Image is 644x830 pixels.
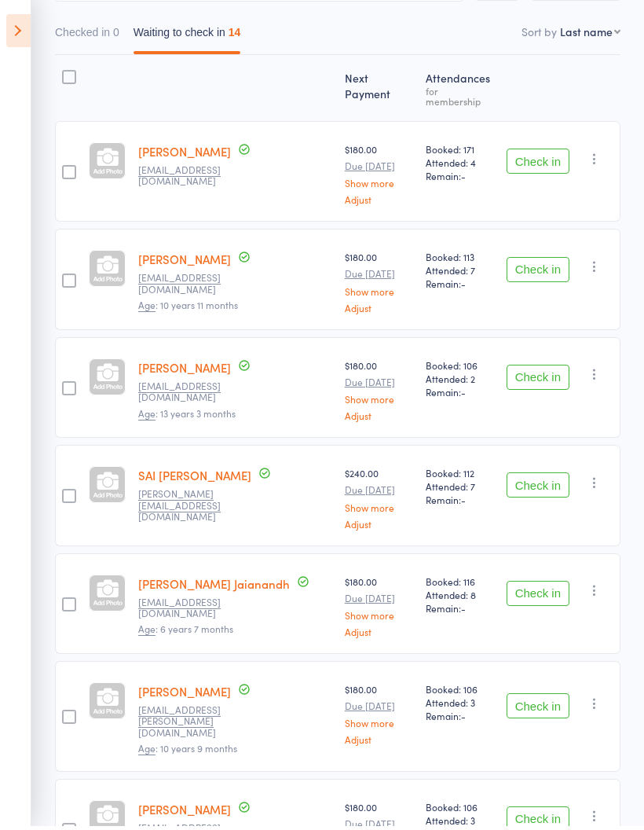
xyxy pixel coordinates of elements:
span: : 6 years 7 months [138,626,233,640]
small: Lakshmi.sri8@outlook.com [138,384,240,407]
small: Akshaya.gelli@gmail.com [138,492,240,526]
a: [PERSON_NAME] Jaianandh [138,579,290,596]
span: Remain: [426,497,494,510]
button: Check in [507,261,569,286]
span: Attended: 3 [426,700,494,713]
div: $180.00 [345,362,413,424]
button: Check in [507,369,569,394]
a: [PERSON_NAME] [138,687,231,703]
span: Booked: 112 [426,470,494,483]
span: Attended: 4 [426,160,494,173]
span: Attended: 8 [426,592,494,605]
span: Booked: 113 [426,254,494,267]
a: [PERSON_NAME] [138,255,231,271]
a: Show more [345,290,413,300]
div: $240.00 [345,470,413,532]
a: Adjust [345,307,413,317]
a: [PERSON_NAME] [138,363,231,380]
span: Remain: [426,605,494,619]
div: Next Payment [338,66,419,118]
span: - [461,173,466,186]
span: - [461,497,466,510]
small: zht2080@gmail.com [138,276,240,299]
a: Adjust [345,630,413,641]
div: $180.00 [345,146,413,208]
span: Remain: [426,713,494,726]
span: Remain: [426,389,494,402]
a: Show more [345,506,413,516]
a: SAI [PERSON_NAME] [138,471,251,487]
a: Show more [345,182,413,192]
div: Last name [560,28,613,43]
span: - [461,605,466,619]
small: Due [DATE] [345,704,413,715]
div: $180.00 [345,254,413,316]
span: Booked: 171 [426,146,494,160]
small: Due [DATE] [345,488,413,499]
button: Waiting to check in14 [134,22,241,58]
span: - [461,389,466,402]
small: Due [DATE] [345,164,413,175]
button: Checked in0 [55,22,119,58]
a: [PERSON_NAME] [138,805,231,821]
span: Attended: 7 [426,483,494,497]
button: Check in [507,476,569,501]
span: Remain: [426,281,494,294]
a: Show more [345,614,413,624]
small: jaianandh07@gmail.com [138,600,240,623]
span: Remain: [426,173,494,186]
small: Due [DATE] [345,272,413,283]
span: Booked: 106 [426,362,494,376]
div: for membership [426,90,494,110]
div: $180.00 [345,686,413,748]
a: Adjust [345,523,413,533]
a: Adjust [345,198,413,208]
span: : 10 years 11 months [138,302,238,316]
a: Show more [345,398,413,408]
button: Check in [507,697,569,722]
button: Check in [507,585,569,610]
small: maharana.susanta@gmail.com [138,708,240,742]
small: Due [DATE] [345,597,413,608]
small: akkalaishan@gmail.com [138,168,240,191]
span: Booked: 106 [426,804,494,817]
span: Booked: 106 [426,686,494,700]
label: Sort by [521,28,557,43]
small: Due [DATE] [345,380,413,391]
span: Attended: 7 [426,267,494,281]
a: Adjust [345,738,413,748]
a: Show more [345,722,413,732]
a: [PERSON_NAME] [138,147,231,163]
div: Atten­dances [419,66,500,118]
span: - [461,281,466,294]
div: 14 [229,30,241,42]
span: Attended: 2 [426,376,494,389]
span: - [461,713,466,726]
span: : 10 years 9 months [138,745,237,759]
button: Check in [507,152,569,178]
div: 0 [113,30,119,42]
span: : 13 years 3 months [138,410,236,424]
a: Adjust [345,414,413,424]
div: $180.00 [345,578,413,641]
span: Booked: 116 [426,578,494,592]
